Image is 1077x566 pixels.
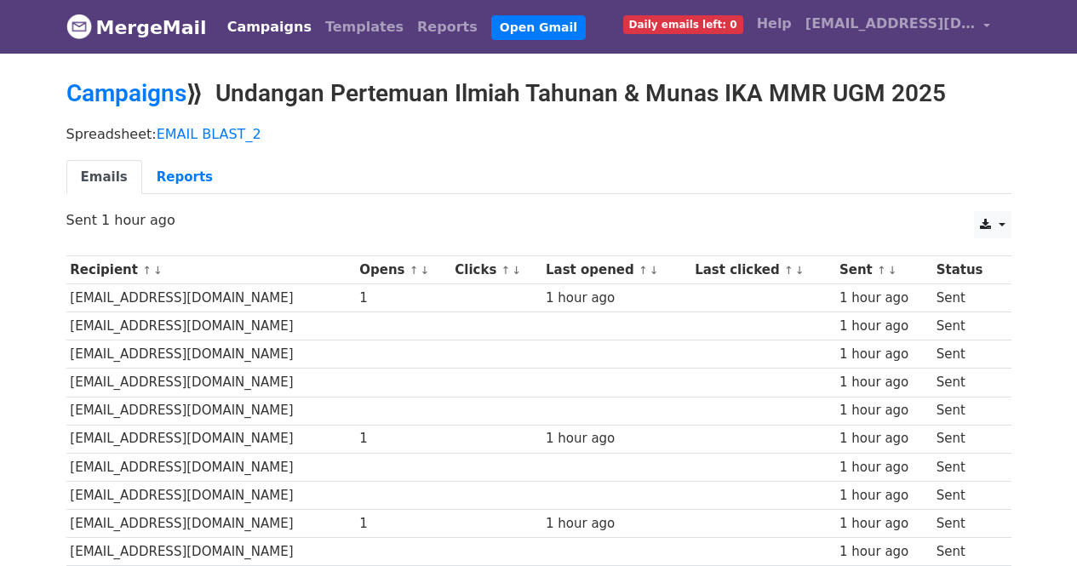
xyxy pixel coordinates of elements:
a: Help [750,7,799,41]
th: Status [932,256,1001,284]
td: [EMAIL_ADDRESS][DOMAIN_NAME] [66,509,356,537]
th: Opens [355,256,450,284]
td: Sent [932,284,1001,312]
td: [EMAIL_ADDRESS][DOMAIN_NAME] [66,425,356,453]
a: ↑ [784,264,793,277]
span: Daily emails left: 0 [623,15,743,34]
a: ↑ [142,264,152,277]
div: 1 hour ago [839,429,928,449]
td: [EMAIL_ADDRESS][DOMAIN_NAME] [66,453,356,481]
a: Campaigns [221,10,318,44]
th: Recipient [66,256,356,284]
a: ↓ [650,264,659,277]
div: 1 [359,429,446,449]
td: Sent [932,453,1001,481]
a: ↑ [410,264,419,277]
th: Last opened [541,256,690,284]
div: 1 hour ago [839,345,928,364]
h2: ⟫ Undangan Pertemuan Ilmiah Tahunan & Munas IKA MMR UGM 2025 [66,79,1011,108]
div: 1 hour ago [839,289,928,308]
p: Sent 1 hour ago [66,211,1011,229]
td: Sent [932,312,1001,340]
div: 1 hour ago [546,514,687,534]
a: ↓ [888,264,897,277]
th: Sent [835,256,932,284]
td: [EMAIL_ADDRESS][DOMAIN_NAME] [66,369,356,397]
td: [EMAIL_ADDRESS][DOMAIN_NAME] [66,284,356,312]
a: ↓ [153,264,163,277]
td: [EMAIL_ADDRESS][DOMAIN_NAME] [66,397,356,425]
div: 1 hour ago [839,542,928,562]
td: Sent [932,481,1001,509]
a: Reports [410,10,484,44]
a: Emails [66,160,142,195]
a: ↑ [877,264,886,277]
a: ↑ [639,264,648,277]
td: Sent [932,538,1001,566]
div: 1 hour ago [839,317,928,336]
td: [EMAIL_ADDRESS][DOMAIN_NAME] [66,481,356,509]
td: Sent [932,425,1001,453]
td: Sent [932,369,1001,397]
div: 1 hour ago [839,486,928,506]
td: Sent [932,340,1001,369]
td: [EMAIL_ADDRESS][DOMAIN_NAME] [66,538,356,566]
a: Open Gmail [491,15,586,40]
th: Last clicked [690,256,835,284]
a: ↓ [795,264,805,277]
div: 1 hour ago [839,373,928,392]
div: 1 hour ago [546,429,687,449]
td: [EMAIL_ADDRESS][DOMAIN_NAME] [66,340,356,369]
a: Campaigns [66,79,186,107]
a: MergeMail [66,9,207,45]
div: 1 [359,289,446,308]
div: 1 hour ago [839,514,928,534]
th: Clicks [450,256,541,284]
div: 1 hour ago [546,289,687,308]
a: Reports [142,160,227,195]
div: 1 [359,514,446,534]
p: Spreadsheet: [66,125,1011,143]
a: ↑ [501,264,511,277]
a: ↓ [512,264,521,277]
td: [EMAIL_ADDRESS][DOMAIN_NAME] [66,312,356,340]
a: Daily emails left: 0 [616,7,750,41]
a: EMAIL BLAST_2 [157,126,261,142]
div: 1 hour ago [839,401,928,420]
td: Sent [932,397,1001,425]
a: ↓ [421,264,430,277]
div: 1 hour ago [839,458,928,477]
img: MergeMail logo [66,14,92,39]
span: [EMAIL_ADDRESS][DOMAIN_NAME] [805,14,976,34]
a: [EMAIL_ADDRESS][DOMAIN_NAME] [799,7,998,47]
td: Sent [932,509,1001,537]
a: Templates [318,10,410,44]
